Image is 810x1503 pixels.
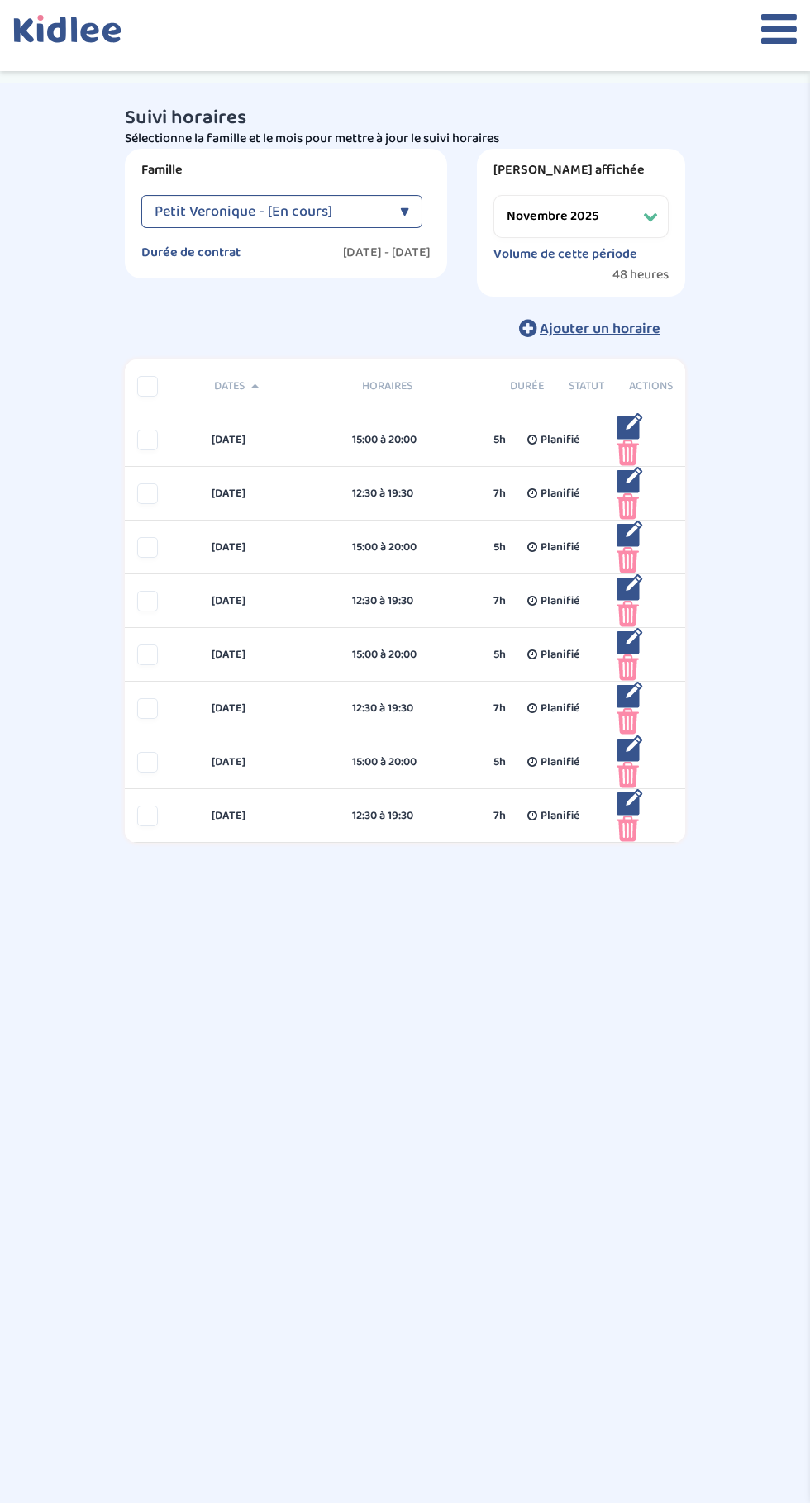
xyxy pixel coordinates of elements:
[617,789,643,816] img: modifier_bleu.png
[493,592,506,610] span: 7h
[617,440,639,466] img: poubelle_rose.png
[541,646,579,664] span: Planifié
[493,162,669,178] label: [PERSON_NAME] affichée
[352,539,469,556] div: 15:00 à 20:00
[362,378,485,395] span: Horaires
[617,521,643,547] img: modifier_bleu.png
[556,378,617,395] div: Statut
[352,646,469,664] div: 15:00 à 20:00
[617,654,639,681] img: poubelle_rose.png
[125,129,685,149] p: Sélectionne la famille et le mois pour mettre à jour le suivi horaires
[617,682,643,708] img: modifier_bleu.png
[199,646,341,664] div: [DATE]
[617,467,643,493] img: modifier_bleu.png
[493,246,637,263] label: Volume de cette période
[541,807,579,825] span: Planifié
[202,378,350,395] div: Dates
[498,378,556,395] div: Durée
[493,539,506,556] span: 5h
[352,485,469,502] div: 12:30 à 19:30
[617,628,643,654] img: modifier_bleu.png
[541,539,579,556] span: Planifié
[541,754,579,771] span: Planifié
[617,762,639,788] img: poubelle_rose.png
[494,310,685,346] button: Ajouter un horaire
[617,816,639,842] img: poubelle_rose.png
[617,735,643,762] img: modifier_bleu.png
[617,493,639,520] img: poubelle_rose.png
[540,317,660,340] span: Ajouter un horaire
[617,574,643,601] img: modifier_bleu.png
[493,431,506,449] span: 5h
[612,267,669,283] span: 48 heures
[352,431,469,449] div: 15:00 à 20:00
[493,700,506,717] span: 7h
[352,700,469,717] div: 12:30 à 19:30
[199,592,341,610] div: [DATE]
[199,807,341,825] div: [DATE]
[141,245,241,261] label: Durée de contrat
[617,708,639,735] img: poubelle_rose.png
[493,807,506,825] span: 7h
[141,162,431,178] label: Famille
[541,592,579,610] span: Planifié
[352,592,469,610] div: 12:30 à 19:30
[493,754,506,771] span: 5h
[199,539,341,556] div: [DATE]
[343,245,431,261] label: [DATE] - [DATE]
[199,700,341,717] div: [DATE]
[541,485,579,502] span: Planifié
[493,646,506,664] span: 5h
[352,754,469,771] div: 15:00 à 20:00
[617,413,643,440] img: modifier_bleu.png
[617,378,685,395] div: Actions
[541,431,579,449] span: Planifié
[617,547,639,573] img: poubelle_rose.png
[199,754,341,771] div: [DATE]
[125,107,685,129] h3: Suivi horaires
[493,485,506,502] span: 7h
[199,431,341,449] div: [DATE]
[400,195,409,228] div: ▼
[352,807,469,825] div: 12:30 à 19:30
[541,700,579,717] span: Planifié
[199,485,341,502] div: [DATE]
[155,195,332,228] span: Petit Veronique - [En cours]
[617,601,639,627] img: poubelle_rose.png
